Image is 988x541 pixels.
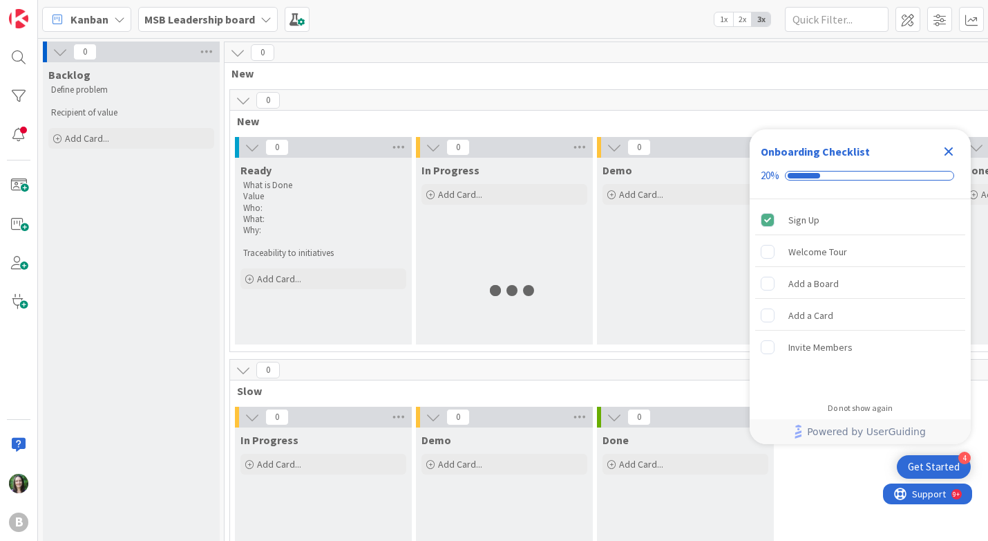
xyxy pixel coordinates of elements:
span: 0 [265,139,289,156]
span: 1x [714,12,733,26]
div: B [9,513,28,532]
span: 0 [627,409,651,425]
p: Traceability to initiatives [243,248,403,259]
div: Onboarding Checklist [761,143,870,160]
span: 0 [446,139,470,156]
p: Value [243,191,403,202]
div: Welcome Tour is incomplete. [755,237,965,267]
span: 0 [256,92,280,109]
b: MSB Leadership board [144,12,255,26]
span: In Progress [421,163,479,177]
p: Why: [243,225,403,236]
span: Done [602,433,629,447]
span: 3x [752,12,770,26]
div: Add a Card is incomplete. [755,300,965,331]
p: Who: [243,203,403,214]
div: Footer [750,419,971,444]
span: Add Card... [619,458,663,470]
span: 0 [446,409,470,425]
span: Ready [240,163,272,177]
p: Define problem [51,84,211,95]
p: What: [243,214,403,225]
img: Visit kanbanzone.com [9,9,28,28]
span: 0 [627,139,651,156]
div: Get Started [908,460,960,474]
span: Demo [602,163,632,177]
span: Backlog [48,68,91,82]
span: Add Card... [257,458,301,470]
p: What is Done [243,180,403,191]
div: 4 [958,452,971,464]
div: Sign Up [788,212,819,228]
div: Checklist progress: 20% [761,169,960,182]
span: 0 [256,362,280,378]
span: Demo [421,433,451,447]
div: 9+ [70,6,77,17]
div: 20% [761,169,779,182]
div: Add a Board [788,275,839,292]
div: Welcome Tour [788,244,847,260]
span: 2x [733,12,752,26]
span: Kanban [70,11,108,28]
div: Checklist Container [750,129,971,444]
a: Powered by UserGuiding [757,419,964,444]
div: Checklist items [750,199,971,394]
span: Add Card... [619,188,663,201]
div: Close Checklist [938,140,960,163]
div: Invite Members is incomplete. [755,332,965,363]
div: Add a Board is incomplete. [755,268,965,299]
span: Add Card... [438,458,482,470]
div: Do not show again [828,403,893,414]
div: Invite Members [788,339,853,356]
span: In Progress [240,433,298,447]
p: Recipient of value [51,107,211,118]
span: 0 [73,44,97,60]
div: Open Get Started checklist, remaining modules: 4 [897,455,971,479]
span: Add Card... [438,188,482,201]
span: 0 [265,409,289,425]
div: Add a Card [788,307,833,324]
span: 0 [251,44,274,61]
span: Add Card... [257,273,301,285]
input: Quick Filter... [785,7,889,32]
img: ML [9,474,28,493]
span: Add Card... [65,132,109,145]
div: Sign Up is complete. [755,205,965,235]
span: Powered by UserGuiding [807,423,926,440]
span: Support [29,2,63,19]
